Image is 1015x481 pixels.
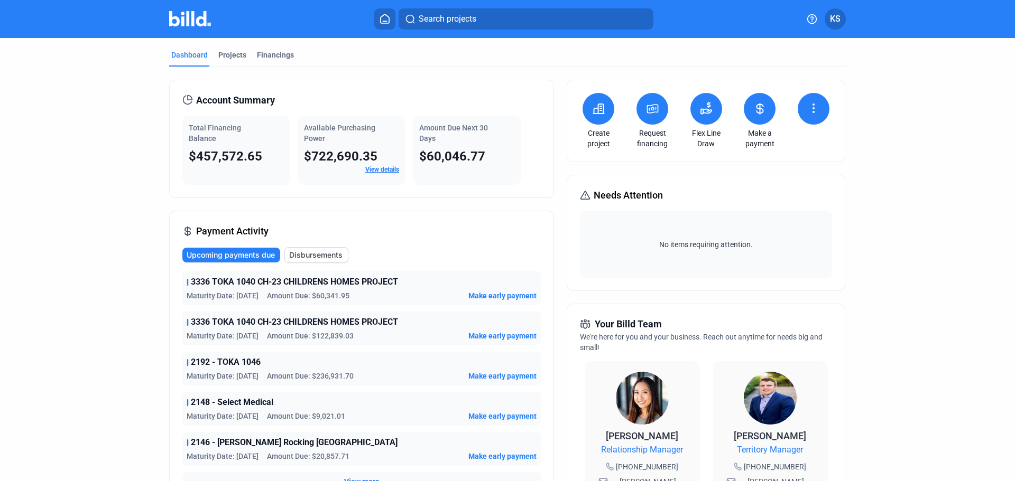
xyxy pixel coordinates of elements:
[468,371,537,381] span: Make early payment
[187,290,259,301] span: Maturity Date: [DATE]
[169,11,211,26] img: Billd Company Logo
[830,13,841,25] span: KS
[257,50,294,60] div: Financings
[634,128,671,149] a: Request financing
[191,276,398,288] span: 3336 TOKA 1040 CH-23 CHILDRENS HOMES PROJECT
[187,371,259,381] span: Maturity Date: [DATE]
[267,290,349,301] span: Amount Due: $60,341.95
[594,188,663,203] span: Needs Attention
[737,444,803,456] span: Territory Manager
[744,461,806,472] span: [PHONE_NUMBER]
[187,411,259,421] span: Maturity Date: [DATE]
[304,124,375,143] span: Available Purchasing Power
[734,430,806,441] span: [PERSON_NAME]
[606,430,678,441] span: [PERSON_NAME]
[584,239,827,250] span: No items requiring attention.
[196,224,269,239] span: Payment Activity
[187,250,275,260] span: Upcoming payments due
[267,371,354,381] span: Amount Due: $236,931.70
[171,50,208,60] div: Dashboard
[196,93,275,108] span: Account Summary
[191,436,398,449] span: 2146 - [PERSON_NAME] Rocking [GEOGRAPHIC_DATA]
[191,356,261,369] span: 2192 - TOKA 1046
[218,50,246,60] div: Projects
[191,396,273,409] span: 2148 - Select Medical
[580,333,823,352] span: We're here for you and your business. Reach out anytime for needs big and small!
[191,316,398,328] span: 3336 TOKA 1040 CH-23 CHILDRENS HOMES PROJECT
[187,451,259,461] span: Maturity Date: [DATE]
[688,128,725,149] a: Flex Line Draw
[580,128,617,149] a: Create project
[468,451,537,461] span: Make early payment
[468,411,537,421] span: Make early payment
[187,331,259,341] span: Maturity Date: [DATE]
[189,149,262,164] span: $457,572.65
[267,411,345,421] span: Amount Due: $9,021.01
[189,124,241,143] span: Total Financing Balance
[419,149,485,164] span: $60,046.77
[419,124,488,143] span: Amount Due Next 30 Days
[741,128,778,149] a: Make a payment
[616,461,678,472] span: [PHONE_NUMBER]
[616,372,669,425] img: Relationship Manager
[468,290,537,301] span: Make early payment
[601,444,683,456] span: Relationship Manager
[595,317,662,332] span: Your Billd Team
[267,451,349,461] span: Amount Due: $20,857.71
[267,331,354,341] span: Amount Due: $122,839.03
[304,149,377,164] span: $722,690.35
[468,331,537,341] span: Make early payment
[289,250,343,260] span: Disbursements
[365,166,399,173] a: View details
[419,13,476,25] span: Search projects
[744,372,797,425] img: Territory Manager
